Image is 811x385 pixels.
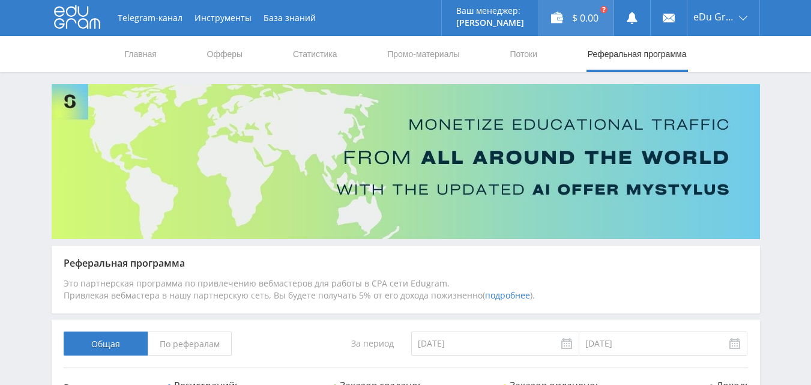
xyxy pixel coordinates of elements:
a: Статистика [292,36,339,72]
a: Промо-материалы [386,36,460,72]
a: Потоки [508,36,538,72]
a: Главная [124,36,158,72]
div: За период [295,332,400,356]
div: Это партнерская программа по привлечению вебмастеров для работы в CPA сети Edugram. Привлекая веб... [64,277,748,302]
a: подробнее [485,290,530,301]
img: Banner [52,84,760,239]
span: ( ). [483,290,535,301]
a: Офферы [206,36,244,72]
div: Реферальная программа [64,258,748,268]
p: Ваш менеджер: [456,6,524,16]
span: Общая [64,332,148,356]
span: По рефералам [148,332,232,356]
span: eDu Group [693,12,735,22]
a: Реферальная программа [586,36,688,72]
p: [PERSON_NAME] [456,18,524,28]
